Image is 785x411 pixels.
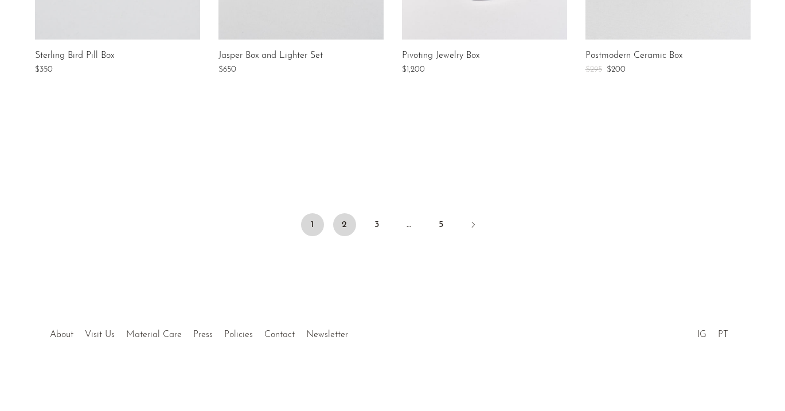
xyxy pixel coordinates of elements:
span: $350 [35,65,53,74]
a: Contact [264,330,295,339]
span: $650 [218,65,236,74]
a: Material Care [126,330,182,339]
span: … [397,213,420,236]
span: 1 [301,213,324,236]
a: 2 [333,213,356,236]
a: Postmodern Ceramic Box [585,51,682,61]
a: About [50,330,73,339]
a: Pivoting Jewelry Box [402,51,479,61]
span: $200 [607,65,626,74]
ul: Quick links [44,321,354,343]
a: Policies [224,330,253,339]
span: $295 [585,65,602,74]
a: Jasper Box and Lighter Set [218,51,323,61]
ul: Social Medias [692,321,734,343]
a: IG [697,330,706,339]
a: 3 [365,213,388,236]
a: Next [462,213,485,238]
a: Visit Us [85,330,115,339]
a: Sterling Bird Pill Box [35,51,114,61]
a: PT [718,330,728,339]
a: Press [193,330,213,339]
a: 5 [429,213,452,236]
span: $1,200 [402,65,425,74]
